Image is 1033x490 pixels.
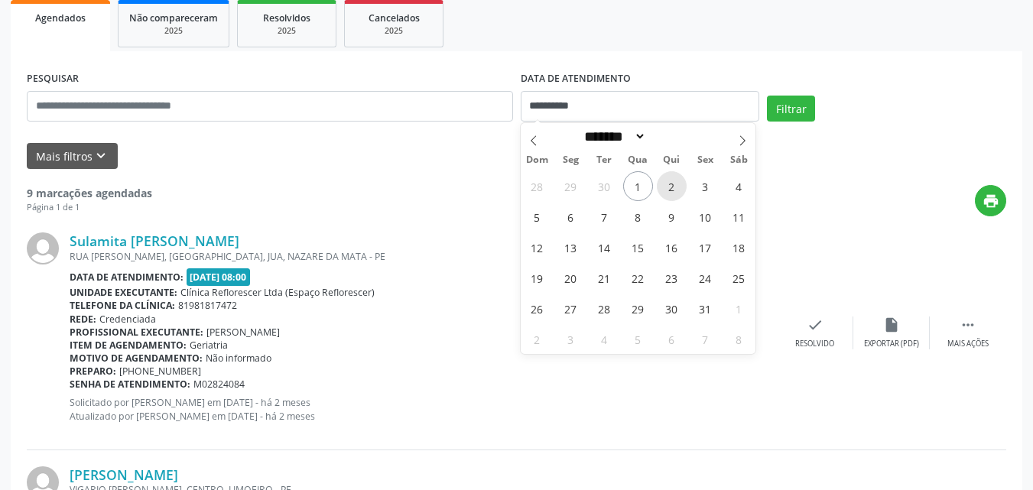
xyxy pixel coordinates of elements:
[93,148,109,164] i: keyboard_arrow_down
[180,286,375,299] span: Clínica Reflorescer Ltda (Espaço Reflorescer)
[690,263,720,293] span: Outubro 24, 2025
[35,11,86,24] span: Agendados
[657,263,687,293] span: Outubro 23, 2025
[522,202,552,232] span: Outubro 5, 2025
[590,263,619,293] span: Outubro 21, 2025
[556,202,586,232] span: Outubro 6, 2025
[623,324,653,354] span: Novembro 5, 2025
[129,11,218,24] span: Não compareceram
[70,339,187,352] b: Item de agendamento:
[522,232,552,262] span: Outubro 12, 2025
[724,202,754,232] span: Outubro 11, 2025
[190,339,228,352] span: Geriatria
[688,155,722,165] span: Sex
[521,67,631,91] label: DATA DE ATENDIMENTO
[70,466,178,483] a: [PERSON_NAME]
[249,25,325,37] div: 2025
[556,171,586,201] span: Setembro 29, 2025
[724,171,754,201] span: Outubro 4, 2025
[623,171,653,201] span: Outubro 1, 2025
[883,316,900,333] i: insert_drive_file
[522,294,552,323] span: Outubro 26, 2025
[369,11,420,24] span: Cancelados
[206,352,271,365] span: Não informado
[690,202,720,232] span: Outubro 10, 2025
[657,294,687,323] span: Outubro 30, 2025
[623,294,653,323] span: Outubro 29, 2025
[590,324,619,354] span: Novembro 4, 2025
[522,324,552,354] span: Novembro 2, 2025
[587,155,621,165] span: Ter
[983,193,999,209] i: print
[521,155,554,165] span: Dom
[119,365,201,378] span: [PHONE_NUMBER]
[70,396,777,422] p: Solicitado por [PERSON_NAME] em [DATE] - há 2 meses Atualizado por [PERSON_NAME] em [DATE] - há 2...
[356,25,432,37] div: 2025
[657,324,687,354] span: Novembro 6, 2025
[178,299,237,312] span: 81981817472
[580,128,647,144] select: Month
[129,25,218,37] div: 2025
[621,155,655,165] span: Qua
[690,232,720,262] span: Outubro 17, 2025
[522,171,552,201] span: Setembro 28, 2025
[690,324,720,354] span: Novembro 7, 2025
[807,316,823,333] i: check
[623,232,653,262] span: Outubro 15, 2025
[70,286,177,299] b: Unidade executante:
[556,263,586,293] span: Outubro 20, 2025
[960,316,976,333] i: 
[947,339,989,349] div: Mais ações
[187,268,251,286] span: [DATE] 08:00
[27,232,59,264] img: img
[657,202,687,232] span: Outubro 9, 2025
[70,352,203,365] b: Motivo de agendamento:
[522,263,552,293] span: Outubro 19, 2025
[70,313,96,326] b: Rede:
[795,339,834,349] div: Resolvido
[263,11,310,24] span: Resolvidos
[590,171,619,201] span: Setembro 30, 2025
[554,155,587,165] span: Seg
[556,324,586,354] span: Novembro 3, 2025
[623,202,653,232] span: Outubro 8, 2025
[590,294,619,323] span: Outubro 28, 2025
[193,378,245,391] span: M02824084
[27,201,152,214] div: Página 1 de 1
[556,232,586,262] span: Outubro 13, 2025
[623,263,653,293] span: Outubro 22, 2025
[646,128,697,144] input: Year
[556,294,586,323] span: Outubro 27, 2025
[590,232,619,262] span: Outubro 14, 2025
[724,263,754,293] span: Outubro 25, 2025
[70,299,175,312] b: Telefone da clínica:
[27,186,152,200] strong: 9 marcações agendadas
[724,324,754,354] span: Novembro 8, 2025
[975,185,1006,216] button: print
[767,96,815,122] button: Filtrar
[70,326,203,339] b: Profissional executante:
[724,294,754,323] span: Novembro 1, 2025
[27,143,118,170] button: Mais filtroskeyboard_arrow_down
[864,339,919,349] div: Exportar (PDF)
[70,250,777,263] div: RUA [PERSON_NAME], [GEOGRAPHIC_DATA], JUA, NAZARE DA MATA - PE
[70,378,190,391] b: Senha de atendimento:
[722,155,755,165] span: Sáb
[724,232,754,262] span: Outubro 18, 2025
[657,171,687,201] span: Outubro 2, 2025
[206,326,280,339] span: [PERSON_NAME]
[70,271,184,284] b: Data de atendimento:
[657,232,687,262] span: Outubro 16, 2025
[590,202,619,232] span: Outubro 7, 2025
[655,155,688,165] span: Qui
[690,171,720,201] span: Outubro 3, 2025
[70,365,116,378] b: Preparo:
[99,313,156,326] span: Credenciada
[70,232,239,249] a: Sulamita [PERSON_NAME]
[27,67,79,91] label: PESQUISAR
[690,294,720,323] span: Outubro 31, 2025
